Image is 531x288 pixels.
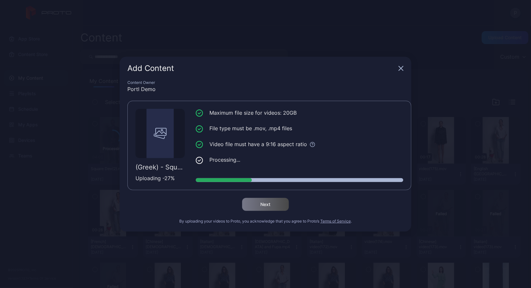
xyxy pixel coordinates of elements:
li: File type must be .mov, .mp4 files [196,124,403,132]
div: Uploading - 27 % [136,174,185,182]
div: Add Content [127,64,396,72]
div: Content Owner [127,80,404,85]
button: Terms of Service [320,219,351,224]
button: Next [242,198,289,211]
li: Video file must have a 9:16 aspect ratio [196,140,403,148]
li: Maximum file size for videos: 20GB [196,109,403,117]
div: (Greek) - Square Dev(2).mp4 [136,163,185,171]
div: By uploading your videos to Proto, you acknowledge that you agree to Proto’s . [127,219,404,224]
div: Next [261,202,271,207]
div: Portl Demo [127,85,404,93]
li: Processing... [196,156,403,164]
